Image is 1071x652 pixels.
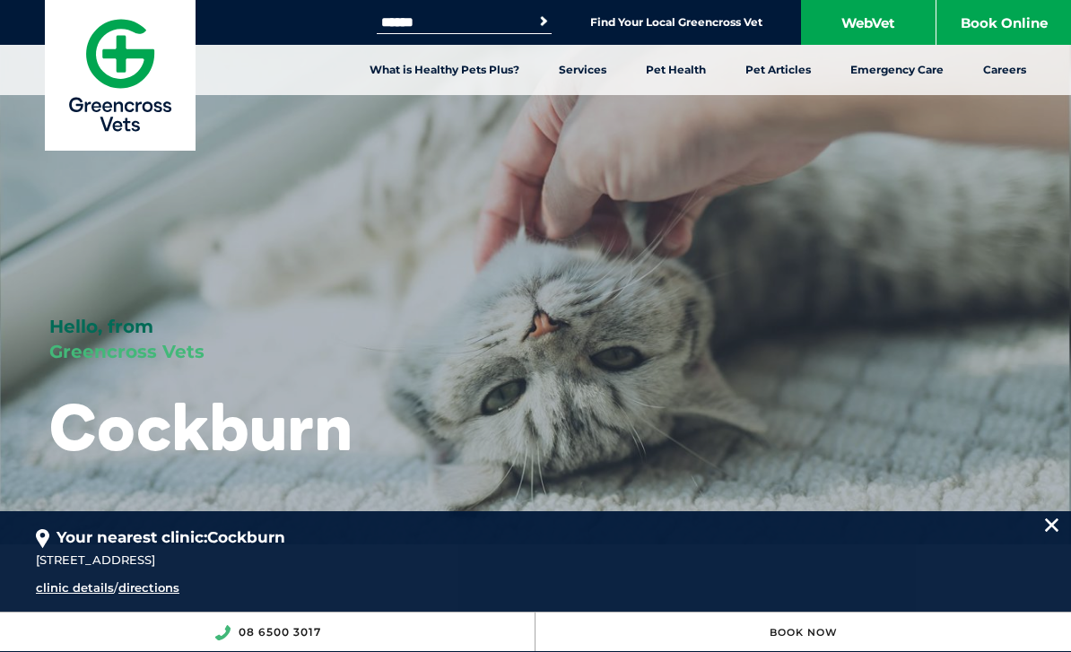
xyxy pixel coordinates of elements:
[36,529,49,549] img: location_pin.svg
[207,528,285,546] span: Cockburn
[590,15,762,30] a: Find Your Local Greencross Vet
[214,625,231,640] img: location_phone.svg
[49,341,205,362] span: Greencross Vets
[36,578,635,598] div: /
[49,316,153,337] span: Hello, from
[36,551,1035,570] div: [STREET_ADDRESS]
[239,625,321,639] a: 08 6500 3017
[831,45,963,95] a: Emergency Care
[535,13,553,30] button: Search
[118,580,179,595] a: directions
[726,45,831,95] a: Pet Articles
[36,580,114,595] a: clinic details
[1045,518,1058,532] img: location_close.svg
[49,391,353,462] h1: Cockburn
[963,45,1046,95] a: Careers
[36,511,1035,550] div: Your nearest clinic:
[539,45,626,95] a: Services
[626,45,726,95] a: Pet Health
[770,626,838,639] a: Book Now
[350,45,539,95] a: What is Healthy Pets Plus?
